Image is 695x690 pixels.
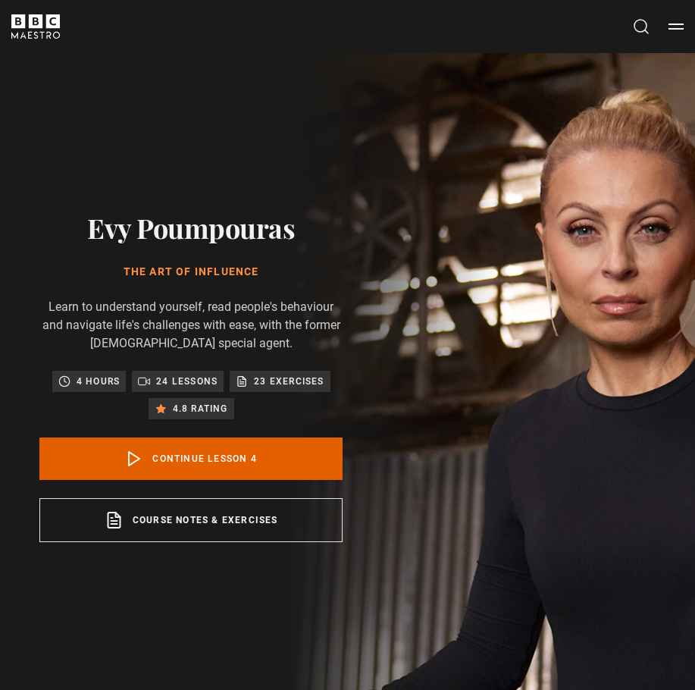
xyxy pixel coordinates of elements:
a: Course notes & exercises [39,498,343,542]
svg: BBC Maestro [11,14,60,39]
button: Toggle navigation [668,19,684,34]
p: Learn to understand yourself, read people's behaviour and navigate life's challenges with ease, w... [39,298,343,353]
p: 23 exercises [254,374,324,389]
p: 4 hours [77,374,120,389]
a: Continue lesson 4 [39,438,343,480]
p: 24 lessons [156,374,218,389]
p: 4.8 rating [173,401,228,416]
h2: Evy Poumpouras [39,209,343,246]
h1: The Art of Influence [39,265,343,280]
